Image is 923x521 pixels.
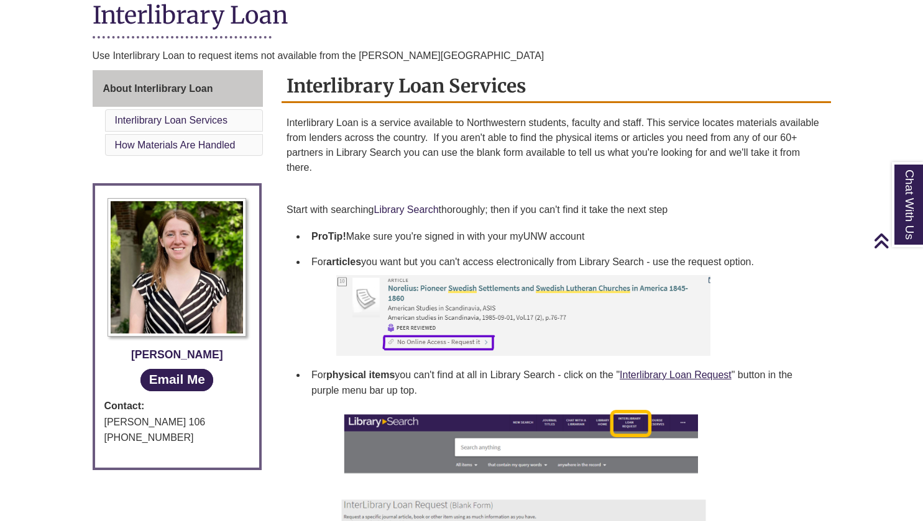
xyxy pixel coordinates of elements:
[115,140,236,150] a: How Materials Are Handled
[374,204,439,215] a: Library Search
[140,369,213,391] a: Email Me
[103,83,213,94] span: About Interlibrary Loan
[311,231,346,242] strong: ProTip!
[287,202,826,217] p: Start with searching thoroughly; then if you can't find it take the next step
[306,249,826,275] li: For you want but you can't access electronically from Library Search - use the request option.
[93,70,264,107] a: About Interlibrary Loan
[93,70,264,159] div: Guide Page Menu
[620,369,732,380] a: Interlibrary Loan Request
[104,414,250,430] div: [PERSON_NAME] 106
[104,398,250,414] strong: Contact:
[104,430,250,446] div: [PHONE_NUMBER]
[93,50,544,61] span: Use Interlibrary Loan to request items not available from the [PERSON_NAME][GEOGRAPHIC_DATA]
[115,115,227,125] a: Interlibrary Loan Services
[326,369,395,380] strong: physical items
[282,70,831,103] h2: Interlibrary Loan Services
[306,362,826,404] li: For you can't find at all in Library Search - click on the " " button in the purple menu bar up top.
[104,346,250,363] div: [PERSON_NAME]
[326,256,361,267] strong: articles
[104,198,250,363] a: Profile Photo [PERSON_NAME]
[306,224,826,250] li: Make sure you're signed in with your myUNW account
[108,198,246,337] img: Profile Photo
[873,232,920,249] a: Back to Top
[287,116,826,175] p: Interlibrary Loan is a service available to Northwestern students, faculty and staff. This servic...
